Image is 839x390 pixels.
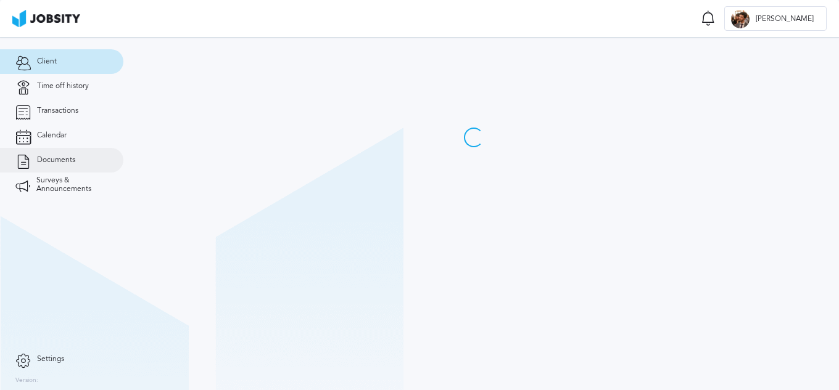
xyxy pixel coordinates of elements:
span: Settings [37,355,64,364]
span: Calendar [37,131,67,140]
img: ab4bad089aa723f57921c736e9817d99.png [12,10,80,27]
span: [PERSON_NAME] [750,15,820,23]
div: F [731,10,750,28]
span: Documents [37,156,75,165]
span: Transactions [37,107,78,115]
span: Time off history [37,82,89,91]
span: Surveys & Announcements [36,176,108,193]
button: F[PERSON_NAME] [724,6,827,31]
span: Client [37,57,57,66]
label: Version: [15,377,38,384]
